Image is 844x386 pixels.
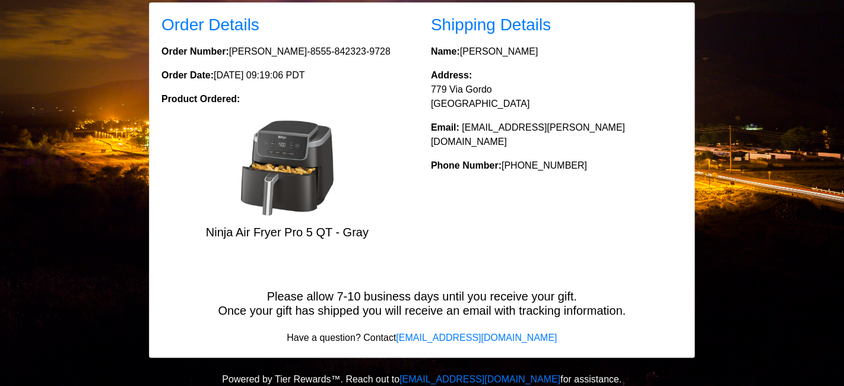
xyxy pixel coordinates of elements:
h6: Have a question? Contact [150,332,694,343]
h3: Shipping Details [431,15,683,35]
h5: Ninja Air Fryer Pro 5 QT - Gray [161,225,413,239]
strong: Name: [431,46,460,56]
img: Ninja Air Fryer Pro 5 QT - Gray [240,121,335,216]
h3: Order Details [161,15,413,35]
a: [EMAIL_ADDRESS][DOMAIN_NAME] [396,333,557,343]
p: [PERSON_NAME]-8555-842323-9728 [161,45,413,59]
a: [EMAIL_ADDRESS][DOMAIN_NAME] [399,374,560,384]
h5: Once your gift has shipped you will receive an email with tracking information. [150,303,694,318]
p: [PHONE_NUMBER] [431,159,683,173]
span: Powered by Tier Rewards™. Reach out to for assistance. [222,374,621,384]
strong: Order Date: [161,70,214,80]
p: [EMAIL_ADDRESS][PERSON_NAME][DOMAIN_NAME] [431,121,683,149]
p: 779 Via Gordo [GEOGRAPHIC_DATA] [431,68,683,111]
h5: Please allow 7-10 business days until you receive your gift. [150,289,694,303]
strong: Email: [431,122,459,132]
strong: Phone Number: [431,160,502,170]
strong: Address: [431,70,472,80]
p: [DATE] 09:19:06 PDT [161,68,413,83]
strong: Product Ordered: [161,94,240,104]
p: [PERSON_NAME] [431,45,683,59]
strong: Order Number: [161,46,229,56]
